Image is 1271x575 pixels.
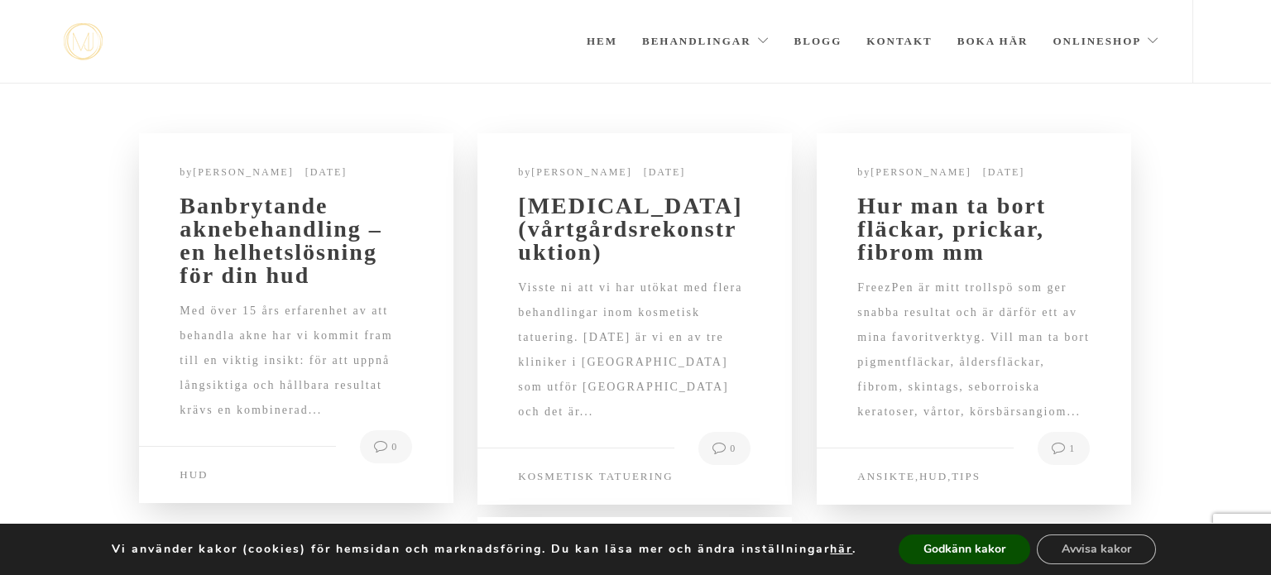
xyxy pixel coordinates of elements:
[919,470,947,482] a: Hud
[857,194,1090,264] a: Hur man ta bort fläckar, prickar, fibrom mm
[871,166,971,178] a: [PERSON_NAME]
[518,470,673,482] a: Kosmetisk tatuering
[857,464,981,489] span: , ,
[360,430,412,463] a: 0
[952,470,981,482] a: Tips
[518,276,751,448] div: Visste ni att vi har utökat med flera behandlingar inom kosmetisk tatuering. [DATE] är vi en av t...
[518,194,751,264] a: [MEDICAL_DATA] (vårtgårdsrekonstruktion)
[180,194,412,287] a: Banbrytande aknebehandling – en helhetslösning för din hud
[180,166,297,178] span: by
[180,299,412,446] div: Med över 15 års erfarenhet av att behandla akne har vi kommit fram till en viktig insikt: för att...
[857,470,915,482] a: Ansikte
[531,166,631,178] a: [PERSON_NAME]
[518,166,635,178] span: by
[64,23,103,60] img: mjstudio
[976,166,1025,178] a: [DATE]
[112,542,856,557] p: Vi använder kakor (cookies) för hemsidan och marknadsföring. Du kan läsa mer och ändra inställnin...
[899,534,1030,564] button: Godkänn kakor
[636,166,686,178] a: [DATE]
[857,276,1090,448] div: FreezPen är mitt trollspö som ger snabba resultat och är därför ett av mina favoritverktyg. Vill ...
[830,542,852,557] button: här
[298,166,348,178] a: [DATE]
[857,166,975,178] span: by
[180,468,208,481] a: Hud
[698,432,751,465] a: 0
[193,166,293,178] a: [PERSON_NAME]
[64,23,103,60] a: mjstudio mjstudio mjstudio
[1038,432,1090,465] a: 1
[1037,534,1156,564] button: Avvisa kakor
